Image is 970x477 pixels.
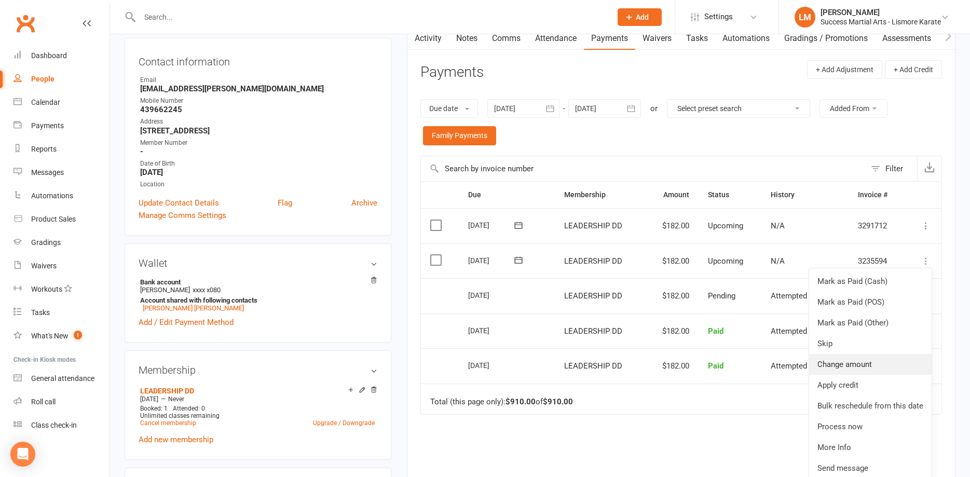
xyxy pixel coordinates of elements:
[139,316,234,329] a: Add / Edit Payment Method
[761,182,848,208] th: History
[139,209,226,222] a: Manage Comms Settings
[13,231,110,254] a: Gradings
[809,354,932,375] a: Change amount
[74,331,82,339] span: 1
[31,121,64,130] div: Payments
[13,161,110,184] a: Messages
[849,208,905,243] td: 3291712
[31,98,60,106] div: Calendar
[468,357,516,373] div: [DATE]
[459,182,555,208] th: Due
[420,99,478,118] button: Due date
[645,314,699,349] td: $182.00
[809,312,932,333] a: Mark as Paid (Other)
[139,364,377,376] h3: Membership
[313,419,375,427] a: Upgrade / Downgrade
[140,168,377,177] strong: [DATE]
[645,182,699,208] th: Amount
[139,197,219,209] a: Update Contact Details
[708,256,743,266] span: Upcoming
[140,159,377,169] div: Date of Birth
[13,414,110,437] a: Class kiosk mode
[12,10,38,36] a: Clubworx
[31,308,50,317] div: Tasks
[31,374,94,383] div: General attendance
[140,147,377,156] strong: -
[13,184,110,208] a: Automations
[407,26,449,50] a: Activity
[10,442,35,467] div: Open Intercom Messenger
[771,361,826,371] span: Attempted once
[31,51,67,60] div: Dashboard
[555,182,645,208] th: Membership
[13,91,110,114] a: Calendar
[708,291,735,301] span: Pending
[708,326,723,336] span: Paid
[885,162,903,175] div: Filter
[140,105,377,114] strong: 439662245
[13,254,110,278] a: Waivers
[635,26,679,50] a: Waivers
[140,387,194,395] a: LEADERSHIP DD
[821,17,941,26] div: Success Martial Arts - Lismore Karate
[809,333,932,354] a: Skip
[13,390,110,414] a: Roll call
[468,287,516,303] div: [DATE]
[449,26,485,50] a: Notes
[650,102,658,115] div: or
[136,10,604,24] input: Search...
[139,277,377,314] li: [PERSON_NAME]
[699,182,762,208] th: Status
[771,256,785,266] span: N/A
[506,397,536,406] strong: $910.00
[420,64,484,80] h3: Payments
[809,396,932,416] a: Bulk reschedule from this date
[715,26,777,50] a: Automations
[795,7,815,28] div: LM
[31,262,57,270] div: Waivers
[140,396,158,403] span: [DATE]
[13,301,110,324] a: Tasks
[140,138,377,148] div: Member Number
[351,197,377,209] a: Archive
[645,348,699,384] td: $182.00
[564,291,622,301] span: LEADERSHIP DD
[423,126,496,145] a: Family Payments
[809,416,932,437] a: Process now
[31,75,54,83] div: People
[645,243,699,279] td: $182.00
[485,26,528,50] a: Comms
[139,435,213,444] a: Add new membership
[849,182,905,208] th: Invoice #
[140,180,377,189] div: Location
[13,367,110,390] a: General attendance kiosk mode
[140,405,168,412] span: Booked: 1
[13,67,110,91] a: People
[13,138,110,161] a: Reports
[13,324,110,348] a: What's New1
[771,291,826,301] span: Attempted once
[809,271,932,292] a: Mark as Paid (Cash)
[885,60,942,79] button: + Add Credit
[139,52,377,67] h3: Contact information
[618,8,662,26] button: Add
[468,252,516,268] div: [DATE]
[849,243,905,279] td: 3235594
[140,117,377,127] div: Address
[31,145,57,153] div: Reports
[636,13,649,21] span: Add
[140,296,372,304] strong: Account shared with following contacts
[278,197,292,209] a: Flag
[819,99,887,118] button: Added From
[31,421,77,429] div: Class check-in
[193,286,221,294] span: xxxx x080
[809,375,932,396] a: Apply credit
[13,44,110,67] a: Dashboard
[564,326,622,336] span: LEADERSHIP DD
[31,192,73,200] div: Automations
[777,26,875,50] a: Gradings / Promotions
[140,419,196,427] a: Cancel membership
[31,238,61,247] div: Gradings
[143,304,244,312] a: [PERSON_NAME] [PERSON_NAME]
[704,5,733,29] span: Settings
